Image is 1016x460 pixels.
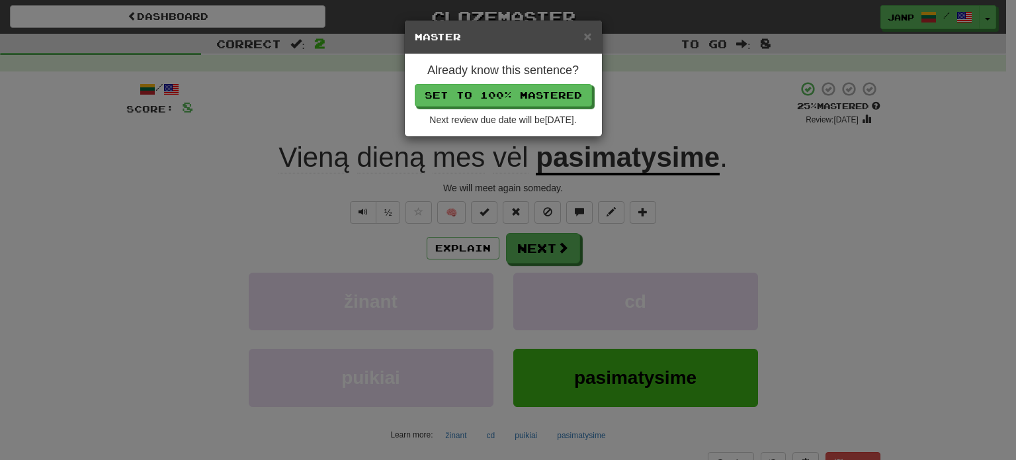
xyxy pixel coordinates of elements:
div: Next review due date will be [DATE] . [415,113,592,126]
button: Close [583,29,591,43]
h5: Master [415,30,592,44]
h4: Already know this sentence? [415,64,592,77]
button: Set to 100% Mastered [415,84,592,107]
span: × [583,28,591,44]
